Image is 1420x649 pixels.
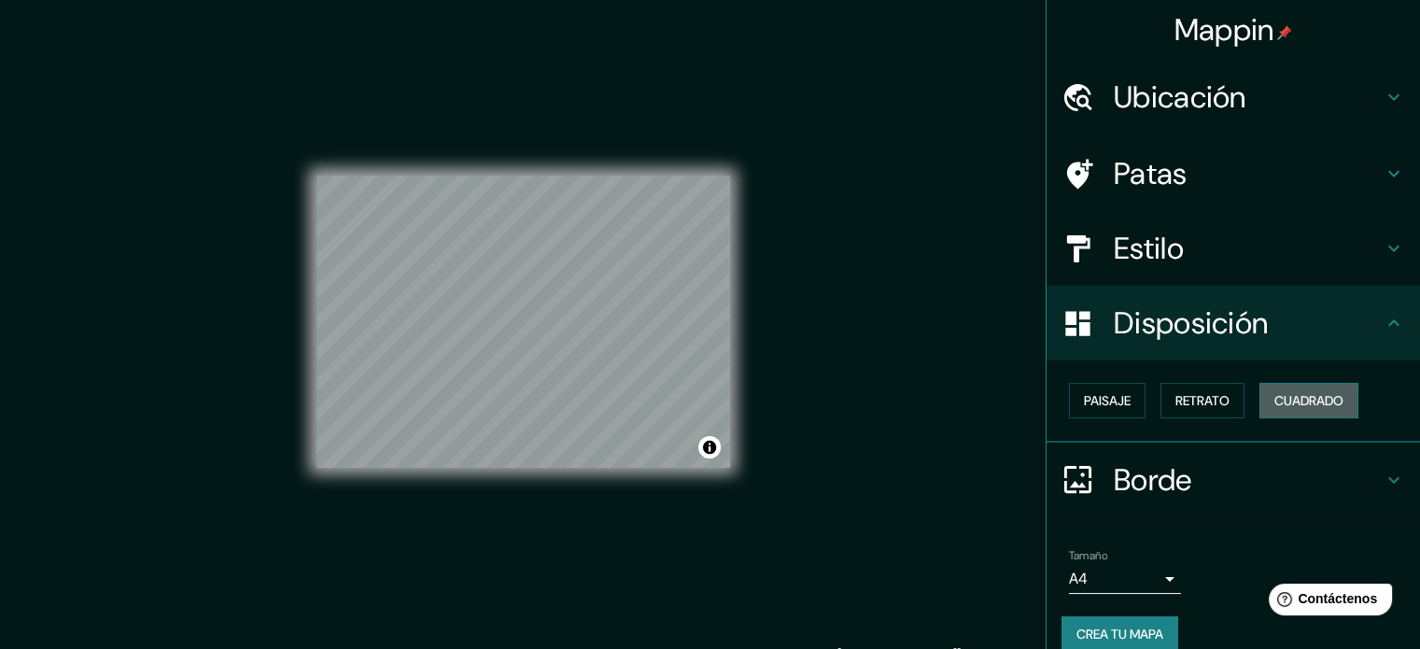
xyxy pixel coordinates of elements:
button: Cuadrado [1259,383,1358,418]
div: Disposición [1047,286,1420,360]
button: Paisaje [1069,383,1146,418]
font: A4 [1069,569,1088,588]
font: Disposición [1114,303,1268,343]
canvas: Mapa [316,176,730,468]
font: Borde [1114,460,1192,500]
div: Ubicación [1047,60,1420,134]
font: Crea tu mapa [1076,626,1163,642]
button: Retrato [1160,383,1244,418]
iframe: Lanzador de widgets de ayuda [1254,576,1399,628]
font: Paisaje [1084,392,1131,409]
div: A4 [1069,564,1181,594]
font: Cuadrado [1274,392,1343,409]
font: Tamaño [1069,548,1107,563]
font: Ubicación [1114,78,1246,117]
font: Mappin [1174,10,1274,49]
font: Estilo [1114,229,1184,268]
img: pin-icon.png [1277,25,1292,40]
div: Borde [1047,443,1420,517]
font: Patas [1114,154,1188,193]
div: Estilo [1047,211,1420,286]
font: Retrato [1175,392,1230,409]
div: Patas [1047,136,1420,211]
button: Activar o desactivar atribución [698,436,721,459]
